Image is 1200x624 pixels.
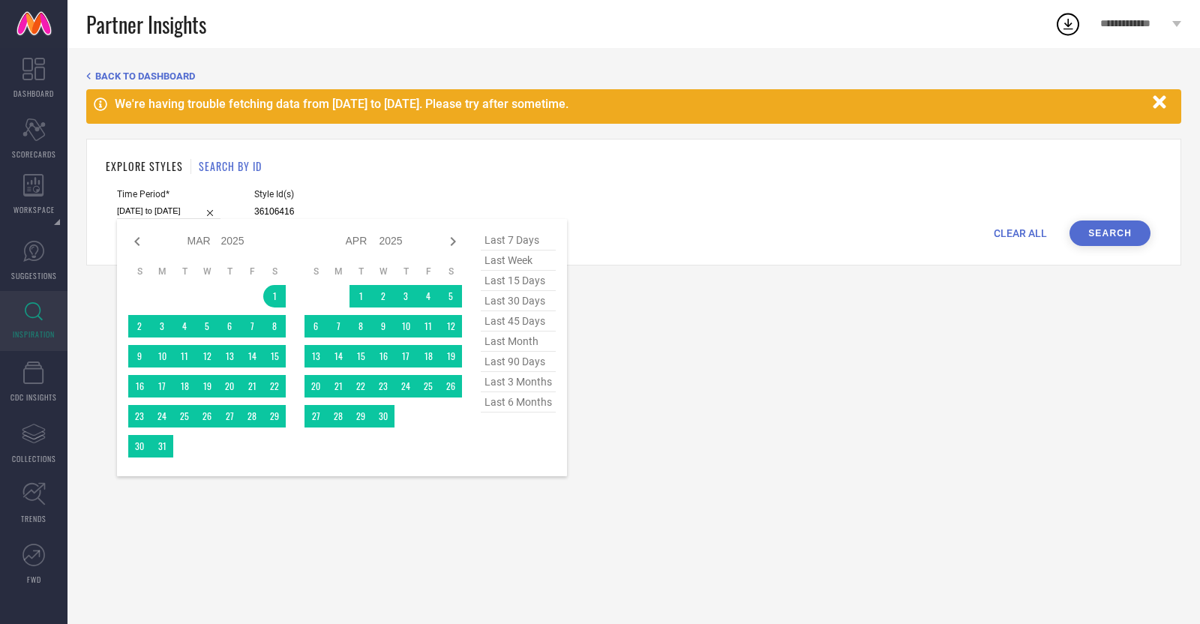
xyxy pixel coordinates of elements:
td: Sun Apr 20 2025 [304,375,327,397]
h1: EXPLORE STYLES [106,158,183,174]
td: Mon Mar 24 2025 [151,405,173,427]
span: last 30 days [481,291,556,311]
span: Time Period* [117,189,220,199]
td: Wed Mar 05 2025 [196,315,218,337]
th: Saturday [439,265,462,277]
span: CDC INSIGHTS [10,391,57,403]
span: SCORECARDS [12,148,56,160]
td: Fri Apr 11 2025 [417,315,439,337]
td: Sun Mar 09 2025 [128,345,151,367]
th: Wednesday [372,265,394,277]
td: Fri Mar 21 2025 [241,375,263,397]
span: WORKSPACE [13,204,55,215]
td: Sat Mar 22 2025 [263,375,286,397]
td: Mon Mar 17 2025 [151,375,173,397]
td: Thu Apr 17 2025 [394,345,417,367]
div: We're having trouble fetching data from [DATE] to [DATE]. Please try after sometime. [115,97,1145,111]
div: Open download list [1054,10,1081,37]
td: Mon Apr 07 2025 [327,315,349,337]
td: Mon Apr 21 2025 [327,375,349,397]
td: Fri Mar 07 2025 [241,315,263,337]
td: Fri Mar 28 2025 [241,405,263,427]
td: Fri Mar 14 2025 [241,345,263,367]
th: Thursday [218,265,241,277]
td: Tue Apr 01 2025 [349,285,372,307]
span: last week [481,250,556,271]
td: Tue Mar 18 2025 [173,375,196,397]
button: Search [1069,220,1150,246]
td: Thu Mar 20 2025 [218,375,241,397]
span: TRENDS [21,513,46,524]
td: Sun Apr 13 2025 [304,345,327,367]
span: DASHBOARD [13,88,54,99]
td: Thu Apr 10 2025 [394,315,417,337]
td: Tue Mar 25 2025 [173,405,196,427]
td: Mon Mar 10 2025 [151,345,173,367]
span: last 45 days [481,311,556,331]
td: Wed Mar 19 2025 [196,375,218,397]
td: Tue Apr 22 2025 [349,375,372,397]
span: last 90 days [481,352,556,372]
span: last month [481,331,556,352]
th: Tuesday [349,265,372,277]
td: Tue Mar 04 2025 [173,315,196,337]
span: COLLECTIONS [12,453,56,464]
th: Monday [327,265,349,277]
td: Mon Apr 14 2025 [327,345,349,367]
th: Friday [241,265,263,277]
td: Thu Mar 06 2025 [218,315,241,337]
input: Select time period [117,203,220,219]
span: INSPIRATION [13,328,55,340]
td: Wed Mar 26 2025 [196,405,218,427]
td: Sat Apr 12 2025 [439,315,462,337]
td: Fri Apr 25 2025 [417,375,439,397]
td: Tue Apr 08 2025 [349,315,372,337]
span: FWD [27,574,41,585]
td: Wed Apr 02 2025 [372,285,394,307]
td: Fri Apr 04 2025 [417,285,439,307]
h1: SEARCH BY ID [199,158,262,174]
td: Sat Mar 01 2025 [263,285,286,307]
td: Tue Mar 11 2025 [173,345,196,367]
td: Sun Mar 16 2025 [128,375,151,397]
td: Wed Apr 16 2025 [372,345,394,367]
td: Thu Mar 27 2025 [218,405,241,427]
td: Sun Mar 23 2025 [128,405,151,427]
td: Sat Apr 05 2025 [439,285,462,307]
td: Sun Apr 27 2025 [304,405,327,427]
td: Mon Mar 03 2025 [151,315,173,337]
td: Thu Apr 24 2025 [394,375,417,397]
td: Wed Apr 30 2025 [372,405,394,427]
td: Wed Apr 09 2025 [372,315,394,337]
td: Tue Apr 29 2025 [349,405,372,427]
td: Sat Apr 26 2025 [439,375,462,397]
td: Thu Mar 13 2025 [218,345,241,367]
th: Sunday [304,265,327,277]
th: Friday [417,265,439,277]
span: SUGGESTIONS [11,270,57,281]
td: Mon Apr 28 2025 [327,405,349,427]
div: Previous month [128,232,146,250]
td: Sat Mar 08 2025 [263,315,286,337]
div: Back TO Dashboard [86,70,1181,82]
span: last 7 days [481,230,556,250]
span: last 3 months [481,372,556,392]
span: BACK TO DASHBOARD [95,70,195,82]
th: Wednesday [196,265,218,277]
td: Sat Apr 19 2025 [439,345,462,367]
td: Sat Mar 15 2025 [263,345,286,367]
th: Tuesday [173,265,196,277]
td: Mon Mar 31 2025 [151,435,173,457]
th: Thursday [394,265,417,277]
span: CLEAR ALL [994,227,1047,239]
span: Partner Insights [86,9,206,40]
th: Monday [151,265,173,277]
div: Next month [444,232,462,250]
td: Sat Mar 29 2025 [263,405,286,427]
td: Fri Apr 18 2025 [417,345,439,367]
span: last 15 days [481,271,556,291]
input: Enter comma separated style ids e.g. 12345, 67890 [254,203,472,220]
span: Style Id(s) [254,189,472,199]
th: Saturday [263,265,286,277]
td: Sun Apr 06 2025 [304,315,327,337]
